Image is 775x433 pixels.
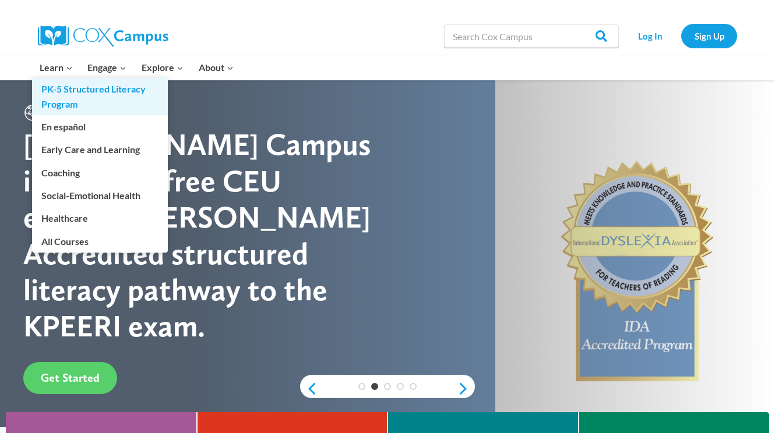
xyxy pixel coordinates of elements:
[384,383,391,390] a: 3
[32,207,168,229] a: Healthcare
[681,24,737,48] a: Sign Up
[371,383,378,390] a: 2
[625,24,675,48] a: Log In
[32,55,80,80] button: Child menu of Learn
[191,55,241,80] button: Child menu of About
[23,126,388,344] div: [PERSON_NAME] Campus is the only free CEU earning, [PERSON_NAME] Accredited structured literacy p...
[80,55,135,80] button: Child menu of Engage
[32,116,168,138] a: En español
[444,24,619,48] input: Search Cox Campus
[410,383,417,390] a: 5
[300,382,318,396] a: previous
[358,383,365,390] a: 1
[457,382,475,396] a: next
[300,377,475,400] div: content slider buttons
[41,371,100,385] span: Get Started
[23,362,117,394] a: Get Started
[32,161,168,183] a: Coaching
[32,78,168,115] a: PK-5 Structured Literacy Program
[32,184,168,207] a: Social-Emotional Health
[397,383,404,390] a: 4
[32,139,168,161] a: Early Care and Learning
[32,55,241,80] nav: Primary Navigation
[32,230,168,252] a: All Courses
[625,24,737,48] nav: Secondary Navigation
[38,26,168,47] img: Cox Campus
[134,55,191,80] button: Child menu of Explore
